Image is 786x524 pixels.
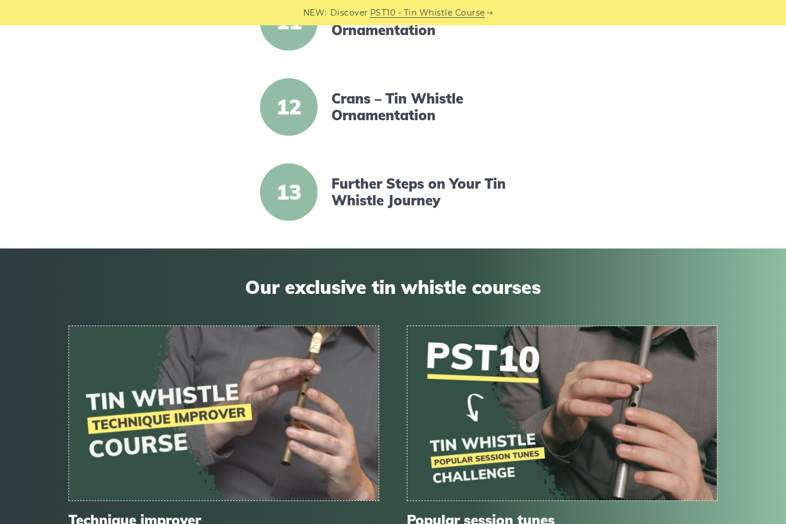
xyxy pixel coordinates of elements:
a: PST10 - Tin Whistle Course [370,6,485,20]
a: Triplets – Tin Whistle Ornamentation [331,5,529,39]
span: 12 [260,78,318,136]
span: Discover [330,6,368,20]
a: Further Steps on Your Tin Whistle Journey [331,175,529,209]
a: Crans – Tin Whistle Ornamentation [331,90,529,124]
span: Our exclusive tin whistle courses [68,276,718,298]
span: 13 [260,163,318,221]
img: tin-whistle-course [69,326,379,500]
span: NEW: [303,6,327,20]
